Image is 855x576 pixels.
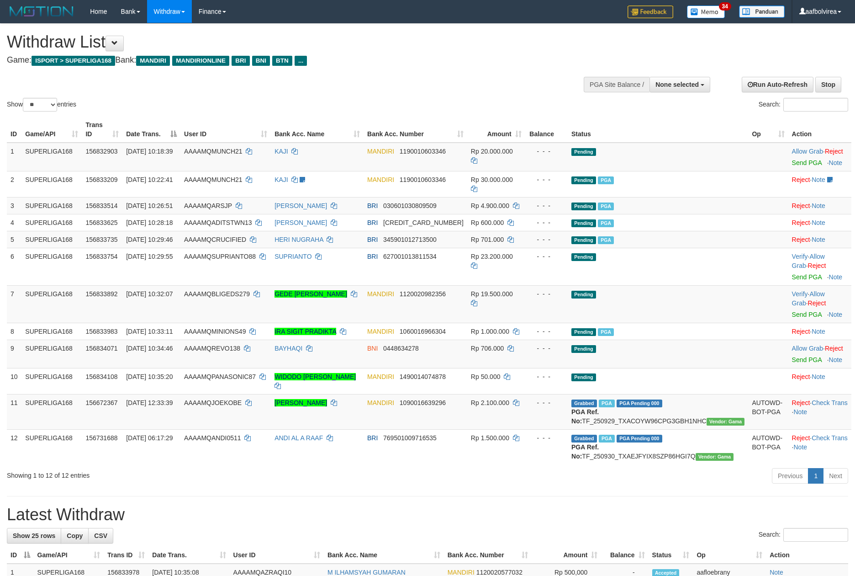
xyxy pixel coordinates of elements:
span: BNI [367,345,378,352]
b: PGA Ref. No: [571,408,599,425]
span: 156833983 [85,328,117,335]
h1: Withdraw List [7,33,561,51]
img: Button%20Memo.svg [687,5,725,18]
span: MANDIRI [367,373,394,380]
span: Marked by aafheankoy [598,236,614,244]
th: ID [7,117,21,143]
span: BRI [367,236,378,243]
span: Rp 20.000.000 [471,148,513,155]
a: Allow Grab [792,148,823,155]
a: Note [812,219,825,226]
td: SUPERLIGA168 [21,248,82,285]
span: Copy 587701021968536 to clipboard [383,219,464,226]
span: Copy 1120020577032 to clipboard [476,569,522,576]
a: Note [770,569,783,576]
a: KAJI [274,148,288,155]
span: [DATE] 10:18:39 [126,148,173,155]
span: AAAAMQCRUCIFIED [184,236,246,243]
span: Vendor URL: https://trx31.1velocity.biz [707,418,745,426]
span: Copy 1090016639296 to clipboard [400,399,446,406]
th: Balance: activate to sort column ascending [601,547,648,564]
span: ... [295,56,307,66]
a: Copy [61,528,89,544]
th: Action [788,117,851,143]
th: Status [568,117,748,143]
select: Showentries [23,98,57,112]
th: Game/API: activate to sort column ascending [21,117,82,143]
th: Bank Acc. Number: activate to sort column ascending [364,117,467,143]
th: User ID: activate to sort column ascending [230,547,324,564]
span: Rp 701.000 [471,236,504,243]
div: - - - [529,235,564,244]
span: Copy 1190010603346 to clipboard [400,148,446,155]
h1: Latest Withdraw [7,506,848,524]
span: [DATE] 10:26:51 [126,202,173,209]
span: PGA Pending [617,435,662,443]
a: Reject [792,219,810,226]
span: Grabbed [571,435,597,443]
span: AAAAMQJOEKOBE [184,399,242,406]
span: AAAAMQMUNCH21 [184,176,243,183]
td: · · [788,248,851,285]
span: Rp 50.000 [471,373,501,380]
th: Bank Acc. Number: activate to sort column ascending [444,547,532,564]
div: - - - [529,252,564,261]
a: Note [829,311,843,318]
span: [DATE] 10:33:11 [126,328,173,335]
a: IRA SIGIT PRADIKTA [274,328,336,335]
label: Search: [759,98,848,112]
button: None selected [649,77,710,92]
span: Rp 1.000.000 [471,328,509,335]
th: Op: activate to sort column ascending [693,547,766,564]
td: 8 [7,323,21,340]
td: AUTOWD-BOT-PGA [748,429,788,464]
td: · [788,368,851,394]
span: AAAAMQMINIONS49 [184,328,246,335]
td: AUTOWD-BOT-PGA [748,394,788,429]
th: Action [766,547,848,564]
span: · [792,345,825,352]
th: Op: activate to sort column ascending [748,117,788,143]
span: [DATE] 10:28:18 [126,219,173,226]
th: Amount: activate to sort column ascending [532,547,602,564]
span: 156833209 [85,176,117,183]
input: Search: [783,528,848,542]
input: Search: [783,98,848,112]
span: [DATE] 10:34:46 [126,345,173,352]
span: MANDIRI [136,56,170,66]
span: AAAAMQARSJP [184,202,232,209]
a: Note [812,373,825,380]
div: - - - [529,218,564,227]
div: Showing 1 to 12 of 12 entries [7,467,349,480]
td: 7 [7,285,21,323]
td: 11 [7,394,21,429]
a: Show 25 rows [7,528,61,544]
span: Copy 627001013811534 to clipboard [383,253,437,260]
a: Verify [792,290,808,298]
span: Pending [571,203,596,210]
td: SUPERLIGA168 [21,394,82,429]
td: SUPERLIGA168 [21,368,82,394]
span: [DATE] 12:33:39 [126,399,173,406]
span: Marked by aafheankoy [598,219,614,227]
a: Allow Grab [792,290,825,307]
div: PGA Site Balance / [584,77,649,92]
td: TF_250930_TXAEJFYIX8SZP86HGI7Q [568,429,748,464]
td: SUPERLIGA168 [21,231,82,248]
span: 156833625 [85,219,117,226]
span: 34 [719,2,731,11]
span: Pending [571,373,596,381]
a: Stop [815,77,841,92]
a: M ILHAMSYAH GUMARAN [327,569,406,576]
span: Pending [571,345,596,353]
th: Trans ID: activate to sort column ascending [104,547,148,564]
th: ID: activate to sort column descending [7,547,34,564]
a: Allow Grab [792,345,823,352]
a: Send PGA [792,356,822,363]
span: [DATE] 10:29:46 [126,236,173,243]
span: Pending [571,236,596,244]
span: Marked by aafheankoy [598,203,614,210]
span: 156834071 [85,345,117,352]
a: Allow Grab [792,253,825,269]
td: SUPERLIGA168 [21,323,82,340]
